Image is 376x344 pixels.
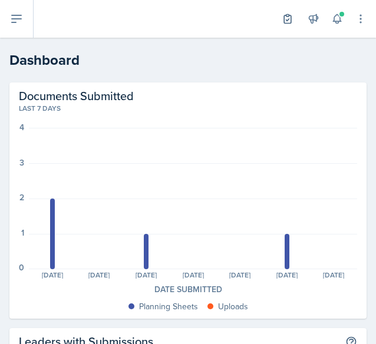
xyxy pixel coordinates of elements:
div: Date Submitted [19,283,357,296]
div: Uploads [218,300,248,313]
div: Planning Sheets [139,300,198,313]
h2: Dashboard [9,49,367,71]
div: 1 [21,229,24,237]
div: [DATE] [263,272,311,279]
div: Last 7 days [19,103,357,114]
div: 2 [19,193,24,201]
div: [DATE] [310,272,357,279]
div: [DATE] [216,272,263,279]
div: [DATE] [29,272,76,279]
div: [DATE] [123,272,170,279]
div: [DATE] [76,272,123,279]
h2: Documents Submitted [19,88,357,103]
div: 4 [19,123,24,131]
div: 0 [19,263,24,272]
div: [DATE] [170,272,217,279]
div: 3 [19,158,24,167]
